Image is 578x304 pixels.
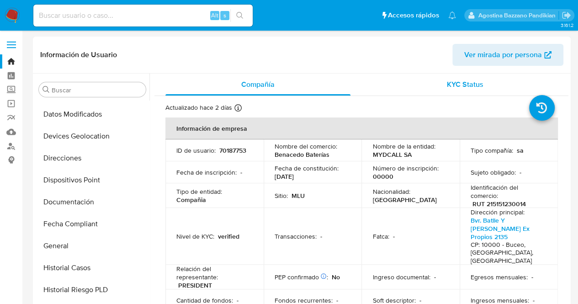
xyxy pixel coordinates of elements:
p: - [434,273,435,281]
p: - [240,168,242,176]
p: Nombre del comercio : [275,142,337,150]
button: General [35,235,149,257]
p: 00000 [372,172,393,181]
p: - [320,232,322,240]
a: Salir [562,11,571,20]
p: PEP confirmado : [275,273,328,281]
p: MLU [292,192,305,200]
p: Identificación del comercio : [471,183,547,200]
button: search-icon [230,9,249,22]
p: MYDCALL SA [372,150,411,159]
p: agostina.bazzano@mercadolibre.com [478,11,558,20]
p: Relación del representante : [176,265,253,281]
button: Datos Modificados [35,103,149,125]
span: Accesos rápidos [388,11,439,20]
p: Dirección principal : [471,208,525,216]
p: verified [218,232,239,240]
p: Nombre de la entidad : [372,142,435,150]
p: Fecha de constitución : [275,164,339,172]
p: Tipo compañía : [471,146,513,155]
span: s [223,11,226,20]
button: Historial Riesgo PLD [35,279,149,301]
input: Buscar usuario o caso... [33,10,253,21]
p: Número de inscripción : [372,164,438,172]
p: Nivel de KYC : [176,232,214,240]
p: Tipo de entidad : [176,187,222,196]
span: Compañía [241,79,275,90]
p: [DATE] [275,172,294,181]
p: Ingreso documental : [372,273,430,281]
button: Devices Geolocation [35,125,149,147]
h1: Información de Usuario [40,50,117,59]
button: Ver mirada por persona [452,44,563,66]
h4: CP: 10000 - Buceo, [GEOGRAPHIC_DATA], [GEOGRAPHIC_DATA] [471,241,543,265]
p: PRESIDENT [178,281,212,289]
p: Actualizado hace 2 días [165,103,232,112]
button: Documentación [35,191,149,213]
p: Sujeto obligado : [471,168,516,176]
button: Buscar [42,86,50,93]
button: Dispositivos Point [35,169,149,191]
p: ID de usuario : [176,146,216,155]
a: Bvr. Batlle Y [PERSON_NAME] Ex Propios 2135 [471,216,530,241]
p: Fecha de inscripción : [176,168,237,176]
p: 70187753 [219,146,246,155]
p: Nacionalidad : [372,187,410,196]
th: Información de empresa [165,117,558,139]
p: Benacedo Baterías [275,150,329,159]
button: Direcciones [35,147,149,169]
button: Fecha Compliant [35,213,149,235]
p: RUT 215151230014 [472,200,526,208]
span: KYC Status [447,79,483,90]
p: - [531,273,533,281]
p: sa [517,146,524,155]
span: Ver mirada por persona [464,44,542,66]
a: Notificaciones [448,11,456,19]
p: - [520,168,521,176]
p: Compañia [176,196,206,204]
input: Buscar [52,86,142,94]
span: Alt [211,11,218,20]
p: Sitio : [275,192,288,200]
p: Egresos mensuales : [471,273,528,281]
p: Fatca : [372,232,389,240]
p: [GEOGRAPHIC_DATA] [372,196,436,204]
p: - [392,232,394,240]
button: Historial Casos [35,257,149,279]
p: No [332,273,340,281]
p: Transacciones : [275,232,317,240]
